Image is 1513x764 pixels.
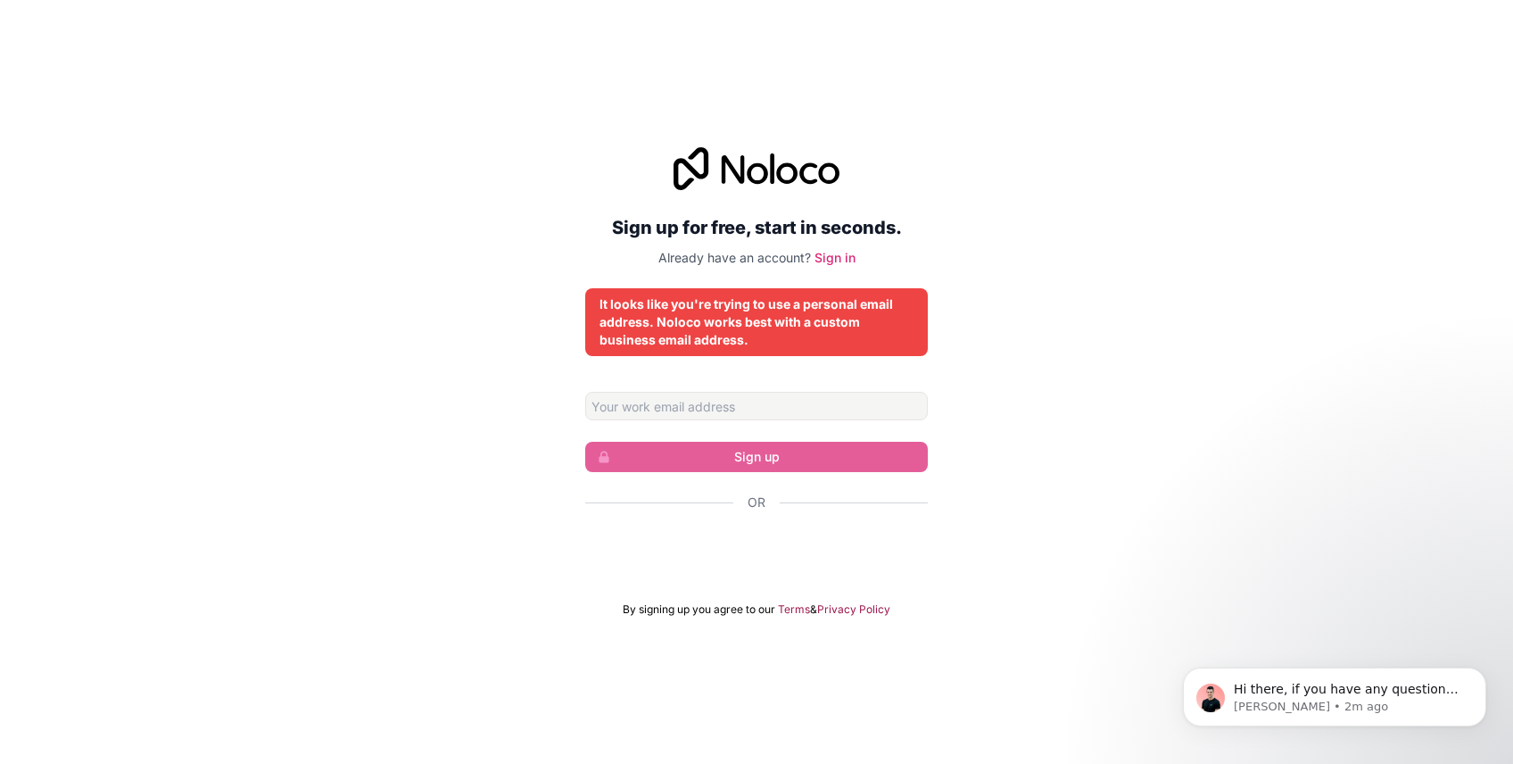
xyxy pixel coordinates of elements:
[585,392,928,420] input: Email address
[585,212,928,244] h2: Sign up for free, start in seconds.
[658,250,811,265] span: Already have an account?
[599,295,914,349] div: It looks like you're trying to use a personal email address. Noloco works best with a custom busi...
[810,602,817,617] span: &
[748,494,765,511] span: Or
[585,442,928,472] button: Sign up
[623,602,775,617] span: By signing up you agree to our
[814,250,856,265] a: Sign in
[778,602,810,617] a: Terms
[817,602,890,617] a: Privacy Policy
[576,531,937,570] iframe: Sign in with Google Button
[1156,630,1513,755] iframe: Intercom notifications message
